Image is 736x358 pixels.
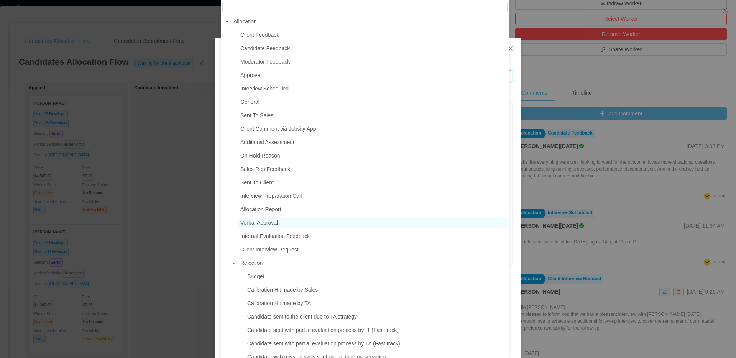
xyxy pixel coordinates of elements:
[247,327,399,333] span: Candidate sent with partial evaluation process by IT (Fast track)
[240,179,274,186] span: Sent To Client
[238,245,508,255] span: Client Interview Request
[240,166,290,172] span: Sales Rep Feedback
[238,84,508,94] span: Interview Scheduled
[238,164,508,174] span: Sales Rep Feedback
[238,70,508,80] span: Approval
[232,261,236,265] i: icon: caret-down
[238,151,508,161] span: On Hold Reason
[245,325,508,335] span: Candidate sent with partial evaluation process by IT (Fast track)
[238,137,508,148] span: Additional Assessment
[238,258,508,268] span: Rejection
[238,97,508,107] span: General
[245,298,508,309] span: Calibration Hit made by TA
[500,38,521,60] button: Close
[238,43,508,54] span: Candidate Feedback
[233,18,257,25] span: Allocation
[240,206,281,212] span: Allocation Report
[238,231,508,241] span: Internal Evaluation Feedback
[247,314,357,320] span: Candidate sent to the client due to TA strategy
[240,85,289,92] span: Interview Scheduled
[247,287,318,293] span: Calibration Hit made by Sales
[238,110,508,121] span: Sent To Sales
[245,285,508,295] span: Calibration Hit made by Sales
[240,246,299,253] span: Client Interview Request
[238,57,508,67] span: Moderator Feedback
[238,30,508,40] span: Client Feedback
[240,99,260,105] span: General
[240,260,263,266] span: Rejection
[225,20,229,24] i: icon: caret-down
[247,340,400,347] span: Candidate sent with partial evaluation process by TA (Fast track)
[240,220,278,226] span: Verbal Approval
[240,193,302,199] span: Interview Preparation Call
[240,153,280,159] span: On Hold Reason
[238,204,508,215] span: Allocation Report
[232,16,508,27] span: Allocation
[240,126,316,132] span: Client Comment via Jobsity App
[238,218,508,228] span: Verbal Approval
[240,45,290,51] span: Candidate Feedback
[238,191,508,201] span: Interview Preparation Call
[245,271,508,282] span: Budget
[240,59,290,65] span: Moderator Feedback
[240,112,273,118] span: Sent To Sales
[238,124,508,134] span: Client Comment via Jobsity App
[240,72,261,78] span: Approval
[238,177,508,188] span: Sent To Client
[245,338,508,349] span: Candidate sent with partial evaluation process by TA (Fast track)
[240,233,310,239] span: Internal Evaluation Feedback
[245,312,508,322] span: Candidate sent to the client due to TA strategy
[508,46,514,52] i: icon: close
[247,273,264,279] span: Budget
[247,300,311,306] span: Calibration Hit made by TA
[240,139,294,145] span: Additional Assessment
[240,32,279,38] span: Client Feedback
[222,2,508,13] input: filter select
